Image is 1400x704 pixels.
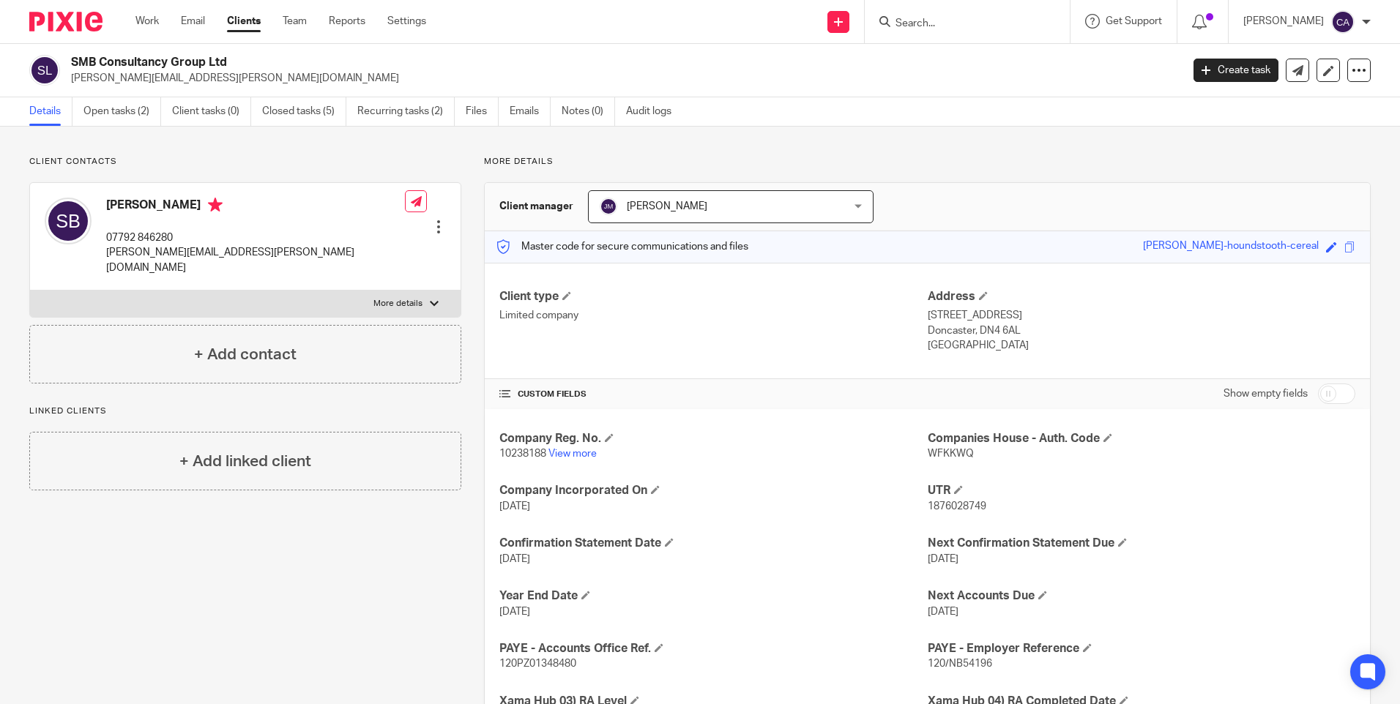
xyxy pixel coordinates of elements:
a: Client tasks (0) [172,97,251,126]
p: Linked clients [29,405,461,417]
h4: Company Reg. No. [499,431,927,446]
p: [PERSON_NAME][EMAIL_ADDRESS][PERSON_NAME][DOMAIN_NAME] [71,71,1172,86]
img: svg%3E [29,55,60,86]
span: Get Support [1106,16,1162,26]
img: svg%3E [1331,10,1355,34]
p: Doncaster, DN4 6AL [928,323,1355,338]
h2: SMB Consultancy Group Ltd [71,55,951,70]
p: [PERSON_NAME][EMAIL_ADDRESS][PERSON_NAME][DOMAIN_NAME] [106,245,405,275]
p: More details [484,156,1371,168]
h4: + Add contact [194,343,297,366]
a: Email [181,14,205,29]
p: Limited company [499,308,927,323]
a: Settings [387,14,426,29]
a: Clients [227,14,261,29]
p: More details [373,298,422,310]
span: [PERSON_NAME] [627,201,707,211]
span: [DATE] [499,607,530,617]
h4: Year End Date [499,588,927,604]
span: [DATE] [499,554,530,564]
h4: Next Confirmation Statement Due [928,536,1355,551]
span: [DATE] [928,554,958,564]
h4: Client type [499,289,927,304]
img: Pixie [29,12,103,31]
span: 10238188 [499,449,546,459]
span: 1876028749 [928,501,986,512]
p: [PERSON_NAME] [1243,14,1324,29]
h4: Next Accounts Due [928,588,1355,604]
a: Emails [510,97,551,126]
span: 120/NB54196 [928,659,992,669]
a: Audit logs [626,97,682,126]
h4: Confirmation Statement Date [499,536,927,551]
a: Reports [329,14,365,29]
a: Details [29,97,72,126]
a: Open tasks (2) [83,97,161,126]
a: Files [466,97,499,126]
span: WFKKWQ [928,449,974,459]
h4: PAYE - Employer Reference [928,641,1355,656]
a: Notes (0) [562,97,615,126]
h4: + Add linked client [179,450,311,473]
h4: [PERSON_NAME] [106,198,405,216]
a: View more [548,449,597,459]
span: [DATE] [928,607,958,617]
h4: Company Incorporated On [499,483,927,498]
a: Recurring tasks (2) [357,97,455,126]
img: svg%3E [600,198,617,215]
span: 120PZ01348480 [499,659,576,669]
a: Closed tasks (5) [262,97,346,126]
p: Master code for secure communications and files [496,239,748,254]
h3: Client manager [499,199,573,214]
p: [GEOGRAPHIC_DATA] [928,338,1355,353]
p: Client contacts [29,156,461,168]
div: [PERSON_NAME]-houndstooth-cereal [1143,239,1319,255]
h4: UTR [928,483,1355,498]
h4: CUSTOM FIELDS [499,389,927,400]
h4: PAYE - Accounts Office Ref. [499,641,927,656]
label: Show empty fields [1224,386,1308,401]
h4: Address [928,289,1355,304]
i: Primary [208,198,223,212]
a: Create task [1194,59,1278,82]
h4: Companies House - Auth. Code [928,431,1355,446]
a: Work [135,14,159,29]
img: svg%3E [45,198,92,244]
p: 07792 846280 [106,231,405,245]
a: Team [283,14,307,29]
p: [STREET_ADDRESS] [928,308,1355,323]
span: [DATE] [499,501,530,512]
input: Search [894,18,1026,31]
